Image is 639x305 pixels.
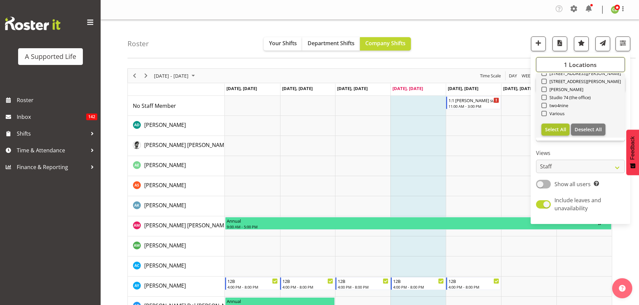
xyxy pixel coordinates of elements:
div: 12B [227,278,278,284]
td: No Staff Member resource [128,96,225,116]
div: Amy Yang"s event - 12B Begin From Thursday, August 28, 2025 at 4:00:00 PM GMT+12:00 Ends At Thurs... [391,277,445,290]
div: 4:00 PM - 8:00 PM [448,284,499,290]
div: Previous [129,69,140,83]
a: [PERSON_NAME] [144,161,186,169]
div: Next [140,69,152,83]
span: Studio 74 (the office) [547,95,591,100]
a: [PERSON_NAME] [144,201,186,209]
span: Show all users [554,180,591,188]
div: 12B [338,278,388,284]
button: Previous [130,72,139,80]
span: Inbox [17,112,86,122]
a: [PERSON_NAME] [PERSON_NAME] [144,221,229,229]
button: Company Shifts [360,37,411,51]
td: Alejandro Sada Prendes resource [128,136,225,156]
span: [PERSON_NAME] [144,202,186,209]
td: Alysha Watene resource [128,236,225,256]
span: [DATE] - [DATE] [153,72,189,80]
span: Roster [17,95,97,105]
span: [PERSON_NAME] [547,87,584,92]
span: [DATE], [DATE] [503,85,534,91]
button: Deselect All [571,124,605,136]
span: Week [521,72,534,80]
div: 11:00 AM - 3:00 PM [448,103,499,109]
div: 4:00 PM - 8:00 PM [227,284,278,290]
img: Rosterit website logo [5,17,60,30]
span: Department Shifts [308,40,355,47]
img: cathriona-byrne9810.jpg [611,6,619,14]
td: Amy Crossan resource [128,256,225,277]
div: Amy Yang"s event - 12B Begin From Monday, August 25, 2025 at 4:00:00 PM GMT+12:00 Ends At Monday,... [225,277,280,290]
button: Your Shifts [264,37,302,51]
a: [PERSON_NAME] [144,181,186,189]
span: Day [508,72,518,80]
button: Download a PDF of the roster according to the set date range. [552,36,567,51]
button: Department Shifts [302,37,360,51]
span: [PERSON_NAME] [144,242,186,249]
div: 12B [393,278,444,284]
button: Add a new shift [531,36,546,51]
span: 1 Locations [564,61,597,69]
span: Your Shifts [269,40,297,47]
span: [DATE], [DATE] [337,85,368,91]
span: [DATE], [DATE] [226,85,257,91]
a: [PERSON_NAME] [PERSON_NAME] [144,141,229,149]
span: Various [547,111,565,116]
h4: Roster [127,40,149,48]
a: No Staff Member [133,102,176,110]
div: 1:1 [PERSON_NAME] support [448,97,499,103]
span: Include leaves and unavailability [554,197,601,212]
button: Timeline Week [521,72,534,80]
button: Feedback - Show survey [626,130,639,175]
button: Next [142,72,151,80]
span: Shifts [17,129,87,139]
td: Alexandra Schoeneberg resource [128,176,225,196]
span: Company Shifts [365,40,406,47]
td: Alicia Mark resource [128,216,225,236]
span: [STREET_ADDRESS][PERSON_NAME] [547,71,621,76]
button: August 25 - 31, 2025 [153,72,198,80]
div: Annual [227,298,333,304]
div: Alicia Mark"s event - Annual Begin From Monday, August 25, 2025 at 9:00:00 AM GMT+12:00 Ends At M... [225,217,611,230]
div: A Supported Life [25,52,76,62]
span: Feedback [630,136,636,160]
td: Alex Espinoza resource [128,156,225,176]
span: Select All [545,126,566,133]
button: Select All [541,124,570,136]
div: Amy Yang"s event - 12B Begin From Friday, August 29, 2025 at 4:00:00 PM GMT+12:00 Ends At Friday,... [446,277,501,290]
button: Timeline Day [508,72,518,80]
span: [DATE], [DATE] [448,85,478,91]
div: 4:00 PM - 8:00 PM [393,284,444,290]
span: 142 [86,113,97,120]
div: Amy Yang"s event - 12B Begin From Wednesday, August 27, 2025 at 4:00:00 PM GMT+12:00 Ends At Wedn... [335,277,390,290]
button: 1 Locations [536,57,625,72]
div: Annual [227,217,598,224]
a: [PERSON_NAME] [144,241,186,249]
span: two4nine [547,103,569,108]
img: help-xxl-2.png [619,285,626,292]
div: 12B [282,278,333,284]
span: [PERSON_NAME] [144,181,186,189]
td: Abbie Davies resource [128,116,225,136]
button: Highlight an important date within the roster. [574,36,589,51]
span: [PERSON_NAME] [144,161,186,169]
button: Filter Shifts [616,36,630,51]
a: [PERSON_NAME] [144,261,186,270]
div: 9:00 AM - 5:00 PM [227,224,598,229]
label: Views [536,149,625,157]
span: [PERSON_NAME] [PERSON_NAME] [144,222,229,229]
span: Time Scale [479,72,501,80]
span: [PERSON_NAME] [144,121,186,129]
span: [DATE], [DATE] [282,85,313,91]
span: Time & Attendance [17,145,87,155]
span: [DATE], [DATE] [392,85,423,91]
span: [STREET_ADDRESS][PERSON_NAME] [547,79,621,84]
a: [PERSON_NAME] [144,282,186,290]
span: Deselect All [575,126,602,133]
span: Finance & Reporting [17,162,87,172]
div: 4:00 PM - 8:00 PM [338,284,388,290]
